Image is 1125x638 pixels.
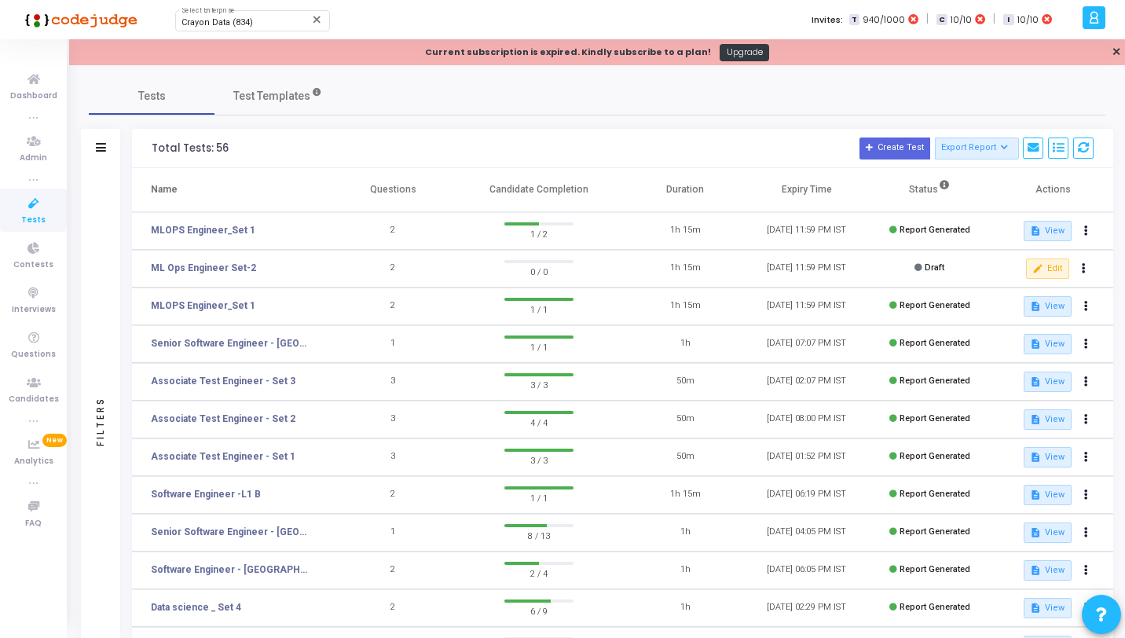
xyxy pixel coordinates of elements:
[720,44,769,61] a: Upgrade
[1003,14,1013,26] span: I
[746,212,867,250] td: [DATE] 11:59 PM IST
[12,303,56,317] span: Interviews
[14,455,53,468] span: Analytics
[1024,334,1072,354] button: View
[1024,409,1072,430] button: View
[332,514,454,552] td: 1
[42,434,67,447] span: New
[151,261,256,275] a: ML Ops Engineer Set-2
[625,438,746,476] td: 50m
[151,563,308,577] a: Software Engineer - [GEOGRAPHIC_DATA]
[1024,372,1072,392] button: View
[13,258,53,272] span: Contests
[1030,603,1041,614] mat-icon: description
[332,552,454,589] td: 2
[1030,339,1041,350] mat-icon: description
[151,449,295,464] a: Associate Test Engineer - Set 1
[746,476,867,514] td: [DATE] 06:19 PM IST
[951,13,972,27] span: 10/10
[900,602,970,612] span: Report Generated
[935,137,1019,159] button: Export Report
[625,288,746,325] td: 1h 15m
[332,476,454,514] td: 2
[332,168,454,212] th: Questions
[152,142,229,155] div: Total Tests: 56
[900,376,970,386] span: Report Generated
[926,11,929,27] span: |
[746,168,867,212] th: Expiry Time
[151,299,255,313] a: MLOPS Engineer_Set 1
[332,438,454,476] td: 3
[1030,376,1041,387] mat-icon: description
[746,401,867,438] td: [DATE] 08:00 PM IST
[900,225,970,235] span: Report Generated
[504,452,574,467] span: 3 / 3
[746,325,867,363] td: [DATE] 07:07 PM IST
[625,514,746,552] td: 1h
[936,14,947,26] span: C
[746,288,867,325] td: [DATE] 11:59 PM IST
[151,525,308,539] a: Senior Software Engineer - [GEOGRAPHIC_DATA]
[746,514,867,552] td: [DATE] 04:05 PM IST
[1024,447,1072,467] button: View
[625,168,746,212] th: Duration
[900,564,970,574] span: Report Generated
[1030,225,1041,236] mat-icon: description
[151,600,241,614] a: Data science _ Set 4
[332,589,454,627] td: 2
[1024,522,1072,543] button: View
[746,250,867,288] td: [DATE] 11:59 PM IST
[151,223,255,237] a: MLOPS Engineer_Set 1
[1032,263,1043,274] mat-icon: edit
[20,4,137,35] img: logo
[233,88,310,104] span: Test Templates
[504,414,574,430] span: 4 / 4
[504,527,574,543] span: 8 / 13
[151,412,295,426] a: Associate Test Engineer - Set 2
[504,603,574,618] span: 6 / 9
[859,137,930,159] button: Create Test
[1024,296,1072,317] button: View
[900,451,970,461] span: Report Generated
[1024,560,1072,581] button: View
[991,168,1113,212] th: Actions
[151,487,261,501] a: Software Engineer -L1 B
[746,363,867,401] td: [DATE] 02:07 PM IST
[332,401,454,438] td: 3
[21,214,46,227] span: Tests
[332,325,454,363] td: 1
[132,168,332,212] th: Name
[11,348,56,361] span: Questions
[151,374,295,388] a: Associate Test Engineer - Set 3
[1112,44,1121,60] a: ✕
[504,489,574,505] span: 1 / 1
[504,263,574,279] span: 0 / 0
[425,46,711,59] div: Current subscription is expired. Kindly subscribe to a plan!
[867,168,991,212] th: Status
[1030,452,1041,463] mat-icon: description
[453,168,624,212] th: Candidate Completion
[332,288,454,325] td: 2
[863,13,905,27] span: 940/1000
[181,17,253,27] span: Crayon Data (834)
[332,363,454,401] td: 3
[746,438,867,476] td: [DATE] 01:52 PM IST
[900,300,970,310] span: Report Generated
[311,13,324,26] mat-icon: Clear
[504,376,574,392] span: 3 / 3
[625,552,746,589] td: 1h
[812,13,843,27] label: Invites:
[504,301,574,317] span: 1 / 1
[925,262,944,273] span: Draft
[625,325,746,363] td: 1h
[1030,489,1041,500] mat-icon: description
[625,589,746,627] td: 1h
[504,225,574,241] span: 1 / 2
[25,517,42,530] span: FAQ
[1024,221,1072,241] button: View
[625,212,746,250] td: 1h 15m
[900,413,970,423] span: Report Generated
[9,393,59,406] span: Candidates
[151,336,308,350] a: Senior Software Engineer - [GEOGRAPHIC_DATA]
[1026,258,1069,279] button: Edit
